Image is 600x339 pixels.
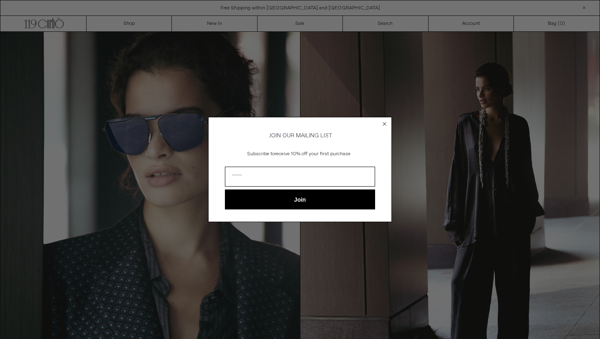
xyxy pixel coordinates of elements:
button: Close dialog [380,120,389,128]
span: Subscribe to [247,151,275,157]
span: receive 10% off your first purchase [275,151,351,157]
button: Join [225,189,375,209]
span: JOIN OUR MAILING LIST [268,132,332,139]
input: Email [225,167,375,187]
